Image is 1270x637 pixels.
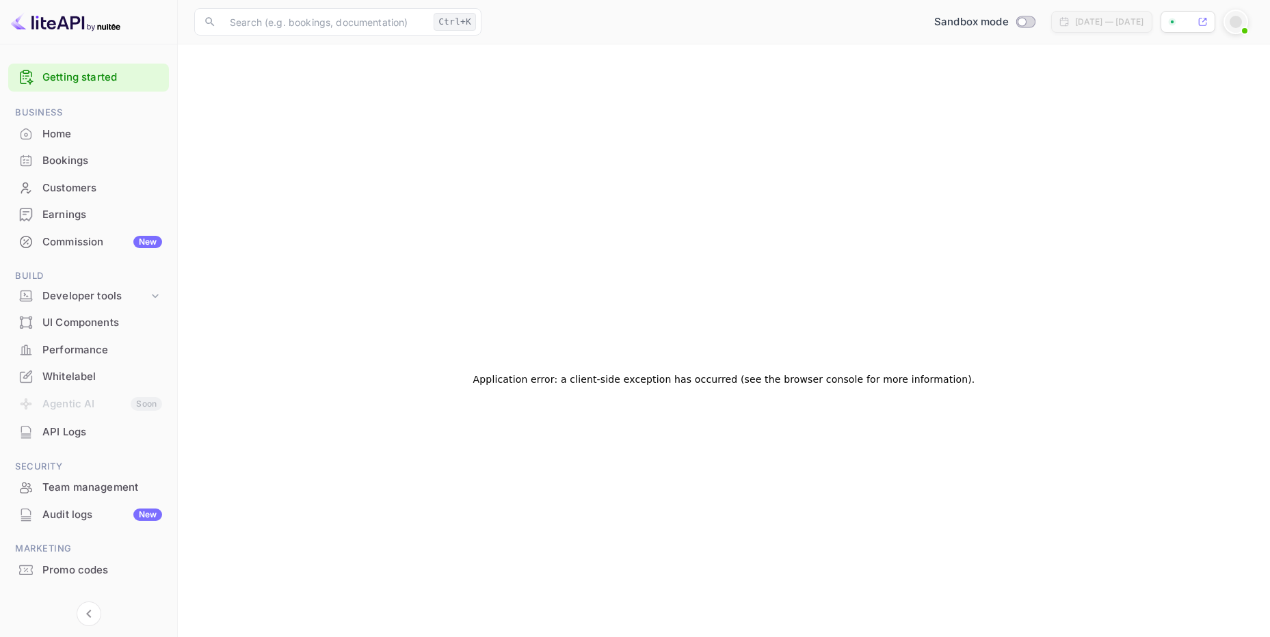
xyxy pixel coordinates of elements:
img: LiteAPI logo [11,11,120,33]
input: Search (e.g. bookings, documentation) [222,8,428,36]
button: Collapse navigation [77,601,101,626]
div: Home [8,121,169,148]
div: Customers [8,175,169,202]
ya-tr-span: Performance [42,342,109,358]
a: Audit logsNew [8,502,169,527]
a: CommissionNew [8,229,169,254]
div: Whitelabel [8,364,169,390]
a: Home [8,121,169,146]
div: New [133,509,162,521]
ya-tr-span: Developer tools [42,288,122,304]
a: Team management [8,474,169,500]
a: Whitelabel [8,364,169,389]
ya-tr-span: Business [15,107,62,118]
ya-tr-span: Bookings [42,153,88,169]
a: Earnings [8,202,169,227]
div: Team management [8,474,169,501]
ya-tr-span: . [972,374,975,385]
ya-tr-span: Audit logs [42,507,93,523]
ya-tr-span: Security [15,461,62,472]
ya-tr-span: API Logs [42,424,86,440]
ya-tr-span: Customers [42,180,96,196]
div: Getting started [8,64,169,92]
div: UI Components [8,310,169,336]
ya-tr-span: Application error: a client-side exception has occurred (see the browser console for more informa... [473,374,972,385]
div: Performance [8,337,169,364]
a: Performance [8,337,169,362]
ya-tr-span: New [139,236,157,247]
ya-tr-span: Sandbox mode [934,15,1009,28]
a: Customers [8,175,169,200]
div: Switch to Production mode [929,14,1040,30]
ya-tr-span: Ctrl+K [438,16,471,27]
ya-tr-span: Earnings [42,207,86,223]
div: API Logs [8,419,169,446]
div: Bookings [8,148,169,174]
a: Promo codes [8,557,169,582]
a: API Logs [8,419,169,444]
div: Audit logsNew [8,502,169,528]
a: UI Components [8,310,169,335]
ya-tr-span: Commission [42,234,104,250]
ya-tr-span: Marketing [15,543,72,554]
ya-tr-span: Whitelabel [42,369,96,385]
ya-tr-span: UI Components [42,315,119,331]
ya-tr-span: [DATE] — [DATE] [1075,16,1143,27]
div: Developer tools [8,284,169,308]
ya-tr-span: Team management [42,480,138,496]
a: Getting started [42,70,162,85]
div: Earnings [8,202,169,228]
ya-tr-span: Promo codes [42,563,109,578]
a: Bookings [8,148,169,173]
div: CommissionNew [8,229,169,256]
ya-tr-span: Build [15,270,44,281]
ya-tr-span: Getting started [42,70,117,83]
ya-tr-span: Home [42,126,72,142]
div: Promo codes [8,557,169,584]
